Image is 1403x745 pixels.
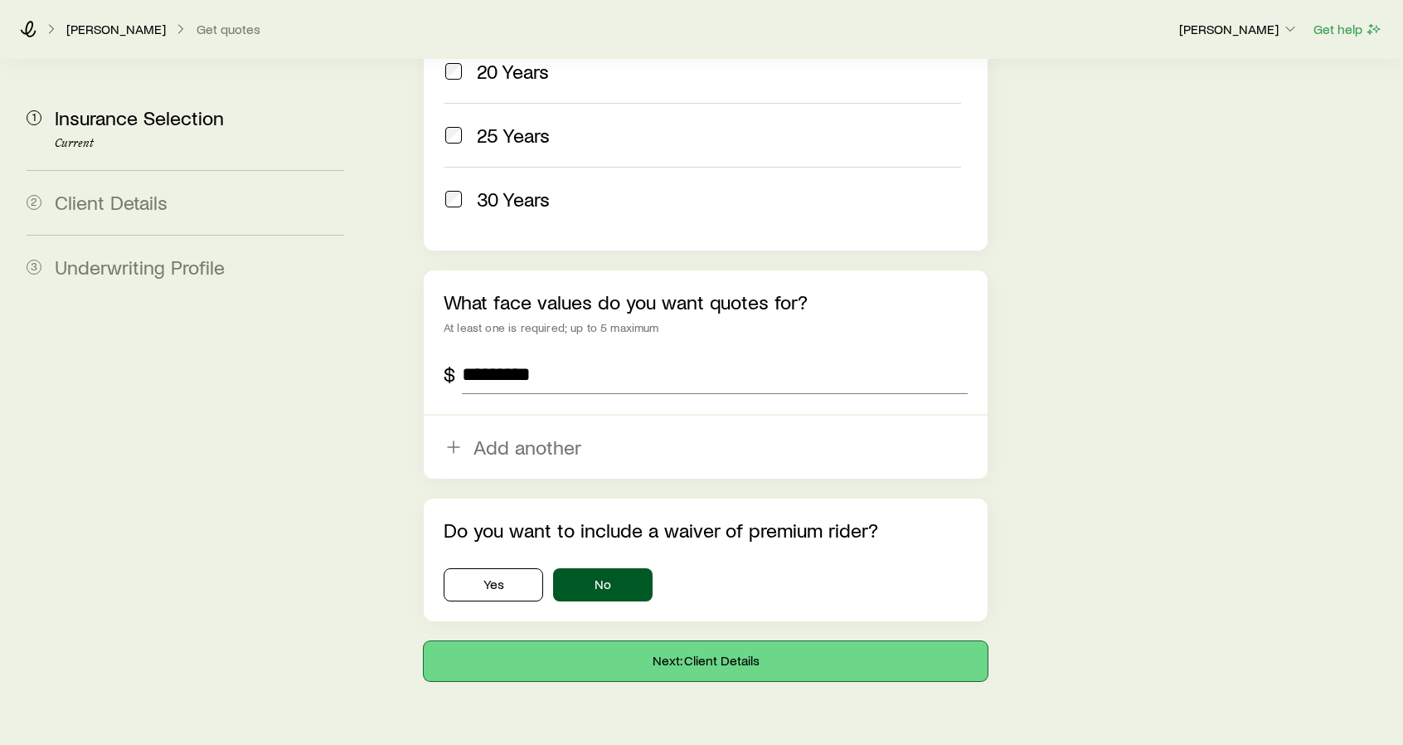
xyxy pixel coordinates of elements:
button: Next: Client Details [424,641,988,681]
button: Get help [1313,20,1383,39]
span: 30 Years [477,187,550,211]
input: 25 Years [445,127,462,144]
button: Get quotes [196,22,261,37]
span: Client Details [55,190,167,214]
button: No [553,568,653,601]
span: 2 [27,195,41,210]
div: At least one is required; up to 5 maximum [444,321,968,334]
span: 1 [27,110,41,125]
button: Add another [424,416,988,479]
span: 3 [27,260,41,275]
input: 30 Years [445,191,462,207]
div: $ [444,363,455,386]
button: [PERSON_NAME] [1178,20,1299,40]
button: Yes [444,568,543,601]
span: Insurance Selection [55,105,224,129]
span: 20 Years [477,60,549,83]
span: Underwriting Profile [55,255,225,279]
p: Current [55,137,344,150]
span: 25 Years [477,124,550,147]
label: What face values do you want quotes for? [444,290,808,314]
p: Do you want to include a waiver of premium rider? [444,519,968,542]
input: 20 Years [445,63,462,80]
p: [PERSON_NAME] [1179,21,1299,37]
p: [PERSON_NAME] [66,21,166,37]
